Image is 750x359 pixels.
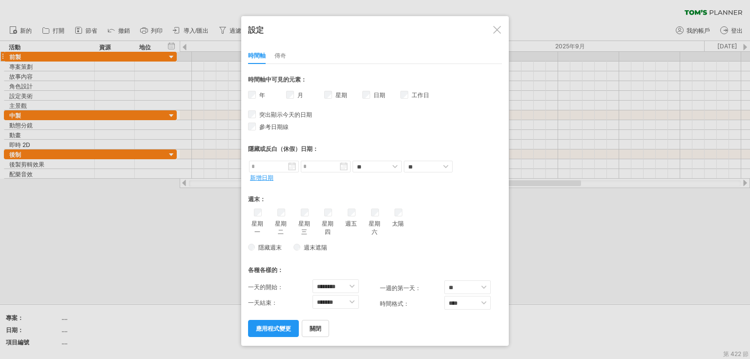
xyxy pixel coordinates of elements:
[392,220,404,227] font: 太陽
[302,320,329,337] a: 關閉
[248,195,266,203] font: 週末：
[298,220,310,235] font: 星期三
[258,244,282,251] font: 隱藏週末
[256,325,291,332] font: 應用程式變更
[304,244,327,251] font: 週末遮陽
[250,174,273,181] a: 新增日期
[259,91,265,99] font: 年
[259,111,312,118] font: 突出顯示今天的日期
[380,300,409,307] font: 時間格式：
[248,25,264,35] font: 設定
[251,220,263,235] font: 星期一
[322,220,333,235] font: 星期四
[248,266,283,274] font: 各種各樣的：
[248,76,307,83] font: 時間軸中可見的元素：
[275,220,287,235] font: 星期二
[412,91,429,99] font: 工作日
[345,220,357,227] font: 週五
[248,145,318,152] font: 隱藏或反白（休假）日期：
[310,325,321,332] font: 關閉
[374,91,385,99] font: 日期
[248,320,299,337] a: 應用程式變更
[380,284,421,292] font: 一週的第一天：
[259,123,289,130] font: 參考日期線
[248,52,266,59] font: 時間軸
[335,91,347,99] font: 星期
[369,220,380,235] font: 星期六
[297,91,303,99] font: 月
[248,299,277,306] font: 一天結束：
[248,283,283,291] font: 一天的開始：
[274,52,286,59] font: 傳奇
